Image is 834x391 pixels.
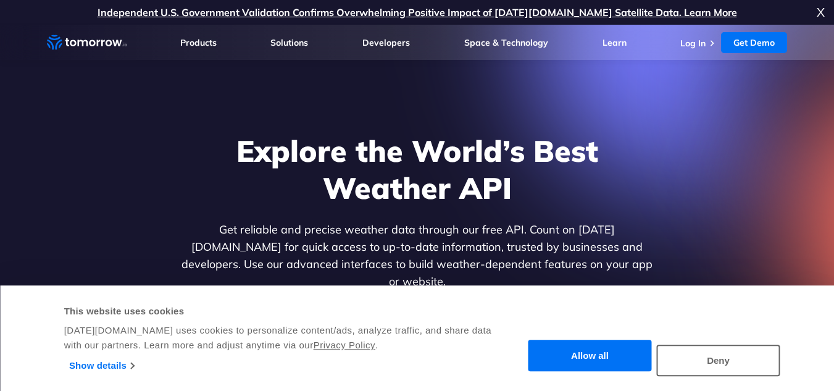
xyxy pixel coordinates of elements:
div: This website uses cookies [64,304,507,319]
a: Space & Technology [464,37,548,48]
a: Privacy Policy [314,340,375,350]
a: Independent U.S. Government Validation Confirms Overwhelming Positive Impact of [DATE][DOMAIN_NAM... [98,6,737,19]
a: Show details [69,356,134,375]
a: Developers [362,37,410,48]
a: Log In [680,38,706,49]
a: Solutions [270,37,308,48]
h1: Explore the World’s Best Weather API [179,132,656,206]
button: Allow all [528,340,652,372]
p: Get reliable and precise weather data through our free API. Count on [DATE][DOMAIN_NAME] for quic... [179,221,656,290]
button: Deny [657,345,780,376]
a: Learn [603,37,627,48]
div: [DATE][DOMAIN_NAME] uses cookies to personalize content/ads, analyze traffic, and share data with... [64,323,507,353]
a: Products [180,37,217,48]
a: Get Demo [721,32,787,53]
a: Home link [47,33,127,52]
